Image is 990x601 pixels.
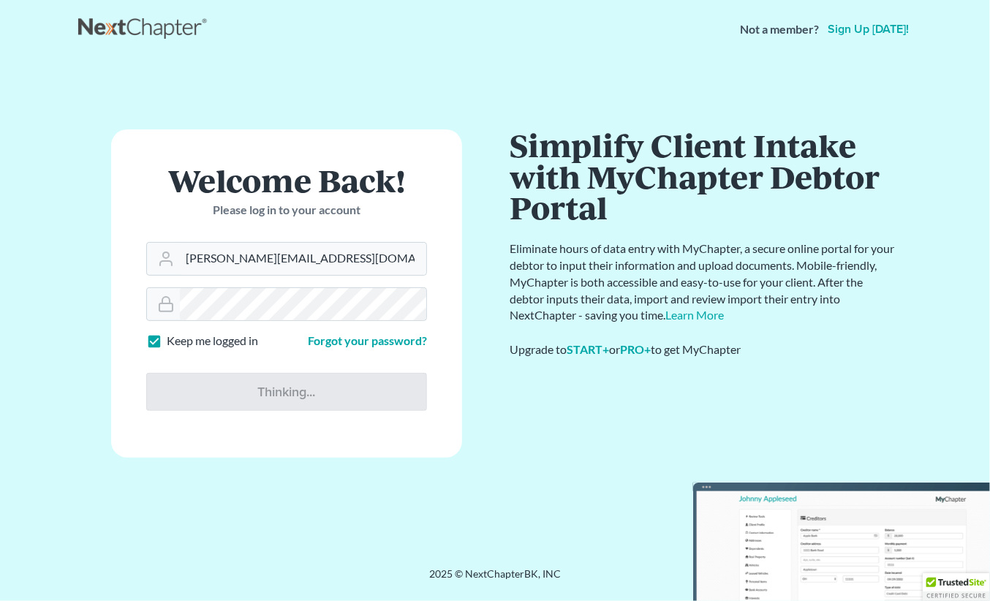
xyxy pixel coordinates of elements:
a: Forgot your password? [308,333,427,347]
a: PRO+ [620,342,651,356]
p: Eliminate hours of data entry with MyChapter, a secure online portal for your debtor to input the... [510,241,897,324]
input: Email Address [180,243,426,275]
p: Please log in to your account [146,202,427,219]
a: Sign up [DATE]! [825,23,912,35]
strong: Not a member? [740,21,819,38]
div: TrustedSite Certified [923,573,990,601]
label: Keep me logged in [167,333,258,349]
h1: Simplify Client Intake with MyChapter Debtor Portal [510,129,897,223]
h1: Welcome Back! [146,165,427,196]
div: Upgrade to or to get MyChapter [510,341,897,358]
a: Learn More [665,308,724,322]
a: START+ [567,342,609,356]
input: Thinking... [146,373,427,411]
div: 2025 © NextChapterBK, INC [78,567,912,593]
